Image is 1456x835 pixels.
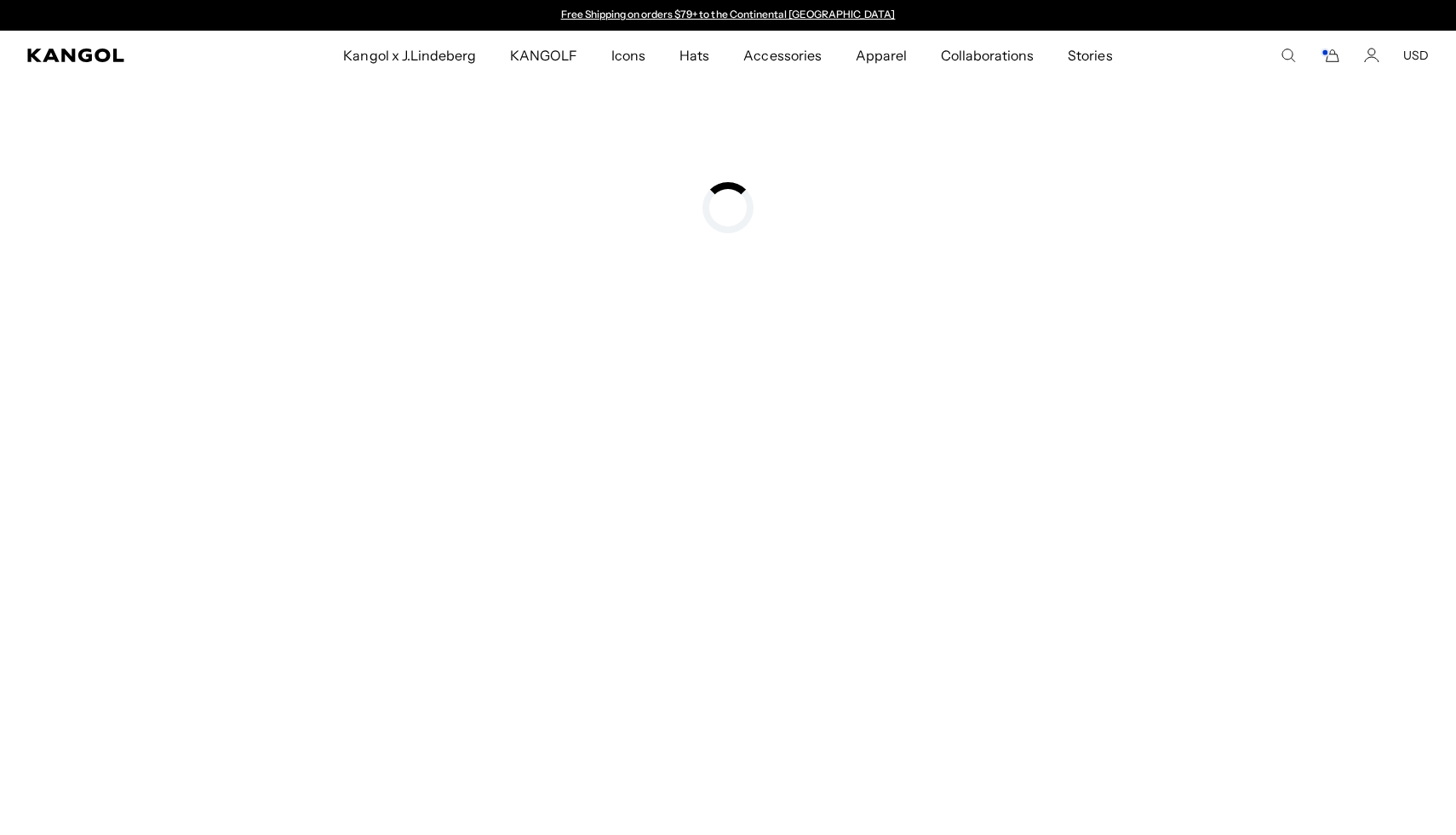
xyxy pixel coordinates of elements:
[561,8,896,20] a: Free Shipping on orders $79+ to the Continental [GEOGRAPHIC_DATA]
[679,31,709,80] span: Hats
[856,31,907,80] span: Apparel
[1051,31,1129,80] a: Stories
[343,31,476,80] span: Kangol x J.Lindeberg
[941,31,1034,80] span: Collaborations
[1281,48,1296,63] summary: Search here
[743,31,821,80] span: Accessories
[493,31,594,80] a: KANGOLF
[553,9,903,22] div: 1 of 2
[662,31,726,80] a: Hats
[553,9,903,22] slideshow-component: Announcement bar
[326,31,493,80] a: Kangol x J.Lindeberg
[510,31,577,80] span: KANGOLF
[839,31,924,80] a: Apparel
[1068,31,1112,80] span: Stories
[594,31,662,80] a: Icons
[611,31,645,80] span: Icons
[1364,48,1379,63] a: Account
[1320,48,1340,63] button: Cart
[924,31,1051,80] a: Collaborations
[27,49,226,62] a: Kangol
[1403,48,1429,63] button: USD
[553,9,903,22] div: Announcement
[726,31,838,80] a: Accessories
